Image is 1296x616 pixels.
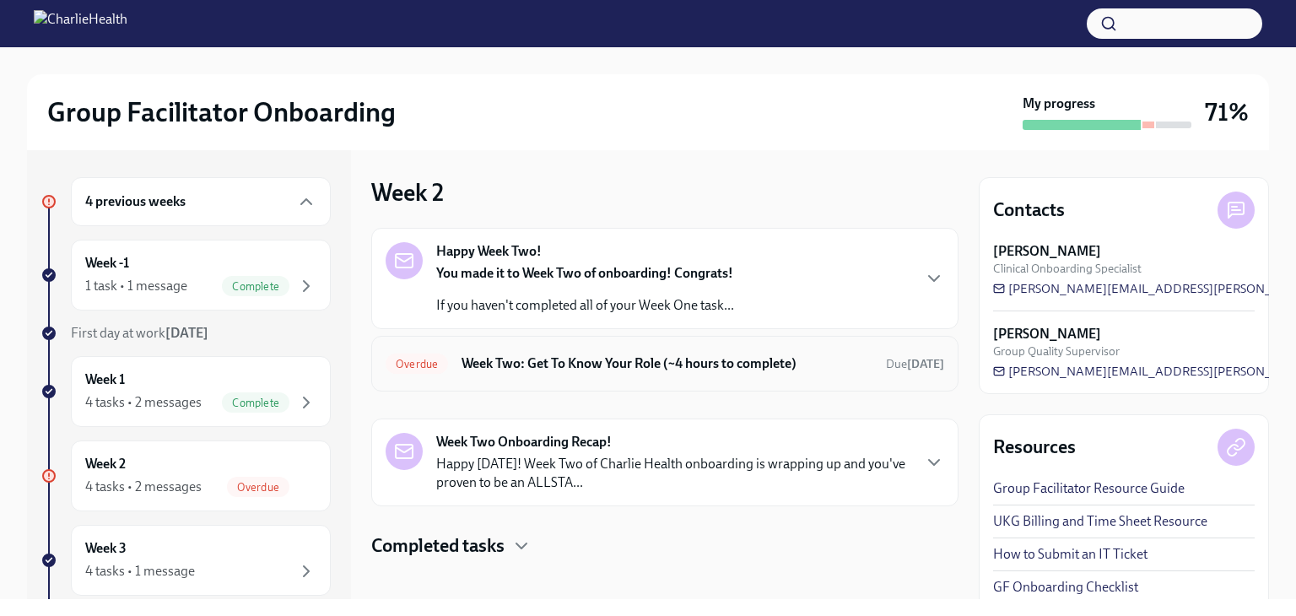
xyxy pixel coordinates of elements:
[462,354,872,373] h6: Week Two: Get To Know Your Role (~4 hours to complete)
[71,325,208,341] span: First day at work
[907,357,944,371] strong: [DATE]
[993,325,1101,343] strong: [PERSON_NAME]
[993,512,1207,531] a: UKG Billing and Time Sheet Resource
[993,435,1076,460] h4: Resources
[436,265,733,281] strong: You made it to Week Two of onboarding! Congrats!
[71,177,331,226] div: 4 previous weeks
[436,455,910,492] p: Happy [DATE]! Week Two of Charlie Health onboarding is wrapping up and you've proven to be an ALL...
[85,192,186,211] h6: 4 previous weeks
[85,393,202,412] div: 4 tasks • 2 messages
[436,242,542,261] strong: Happy Week Two!
[40,240,331,311] a: Week -11 task • 1 messageComplete
[85,277,187,295] div: 1 task • 1 message
[47,95,396,129] h2: Group Facilitator Onboarding
[386,350,944,377] a: OverdueWeek Two: Get To Know Your Role (~4 hours to complete)Due[DATE]
[386,358,448,370] span: Overdue
[165,325,208,341] strong: [DATE]
[85,370,125,389] h6: Week 1
[227,481,289,494] span: Overdue
[993,479,1185,498] a: Group Facilitator Resource Guide
[993,242,1101,261] strong: [PERSON_NAME]
[993,343,1120,359] span: Group Quality Supervisor
[222,280,289,293] span: Complete
[371,533,958,559] div: Completed tasks
[993,197,1065,223] h4: Contacts
[85,539,127,558] h6: Week 3
[993,578,1138,597] a: GF Onboarding Checklist
[1023,95,1095,113] strong: My progress
[34,10,127,37] img: CharlieHealth
[222,397,289,409] span: Complete
[993,545,1147,564] a: How to Submit an IT Ticket
[993,261,1142,277] span: Clinical Onboarding Specialist
[371,533,505,559] h4: Completed tasks
[886,357,944,371] span: Due
[85,455,126,473] h6: Week 2
[40,440,331,511] a: Week 24 tasks • 2 messagesOverdue
[886,356,944,372] span: September 16th, 2025 09:00
[85,478,202,496] div: 4 tasks • 2 messages
[40,324,331,343] a: First day at work[DATE]
[436,433,612,451] strong: Week Two Onboarding Recap!
[40,525,331,596] a: Week 34 tasks • 1 message
[40,356,331,427] a: Week 14 tasks • 2 messagesComplete
[371,177,444,208] h3: Week 2
[85,254,129,273] h6: Week -1
[436,296,734,315] p: If you haven't completed all of your Week One task...
[1205,97,1249,127] h3: 71%
[85,562,195,581] div: 4 tasks • 1 message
